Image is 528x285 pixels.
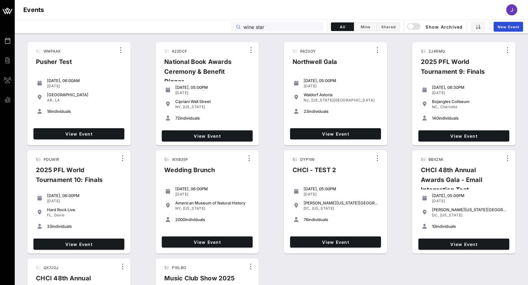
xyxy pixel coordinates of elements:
[312,206,334,211] span: [US_STATE]
[47,109,122,114] div: individuals
[47,199,122,204] div: [DATE]
[47,207,122,212] div: Hard Rock Live
[33,128,124,139] a: View Event
[432,199,507,204] div: [DATE]
[432,116,507,121] div: individuals
[304,217,379,222] div: individuals
[432,99,507,104] div: Bojangles Coliseum
[162,130,253,141] a: View Event
[432,116,439,121] span: 140
[511,7,513,13] span: J
[288,165,341,180] div: CHCI - TEST 2
[172,157,188,162] span: WXB35P
[440,105,458,109] span: Charlotte
[432,224,436,229] span: 10
[36,131,122,137] span: View Event
[354,22,377,31] button: Mine
[47,84,122,89] div: [DATE]
[175,192,250,197] div: [DATE]
[429,157,443,162] span: BBXZMI
[293,131,379,137] span: View Event
[31,165,118,190] div: 2025 PFL World Tournament 10: Finals
[432,90,507,95] div: [DATE]
[175,200,250,205] div: American Museum of Natural History
[304,217,308,222] span: 76
[44,265,58,270] span: QX7JOJ
[175,105,182,109] span: NY,
[33,239,124,250] a: View Event
[175,206,182,211] span: NY,
[304,98,310,102] span: NJ,
[47,98,54,102] span: AR,
[47,78,122,83] div: [DATE], 06:00AM
[440,213,463,217] span: [US_STATE]
[175,217,250,222] div: individuals
[432,213,439,217] span: DC,
[304,92,379,97] div: Waldorf Astoria
[421,242,507,247] span: View Event
[172,265,186,270] span: P1ELBO
[408,21,463,32] button: Show Archived
[335,25,350,29] span: All
[293,239,379,245] span: View Event
[183,105,205,109] span: [US_STATE]
[183,206,205,211] span: [US_STATE]
[429,49,445,53] span: ZJ4RMQ
[47,193,122,198] div: [DATE], 06:00PM
[175,116,180,121] span: 72
[175,85,250,90] div: [DATE], 05:00PM
[54,213,65,217] span: Davie
[304,109,379,114] div: individuals
[418,239,509,250] a: View Event
[47,224,52,229] span: 33
[304,78,379,83] div: [DATE], 05:00PM
[418,130,509,141] a: View Event
[175,116,250,121] div: individuals
[159,57,246,91] div: National Book Awards Ceremony & Benefit Dinner
[304,206,311,211] span: DC,
[304,192,379,197] div: [DATE]
[300,157,315,162] span: DYP1IW
[55,98,60,102] span: LA
[44,49,60,53] span: WMFAAX
[432,85,507,90] div: [DATE], 06:30PM
[175,99,250,104] div: Cipriani Wall Street
[331,22,354,31] button: All
[172,49,187,53] span: A22DCF
[162,236,253,247] a: View Event
[31,57,77,72] div: Pusher Test
[304,186,379,191] div: [DATE], 05:00PM
[494,22,523,32] a: New Event
[290,236,381,247] a: View Event
[311,98,375,102] span: [US_STATE][GEOGRAPHIC_DATA]
[164,239,250,245] span: View Event
[164,133,250,139] span: View Event
[47,224,122,229] div: individuals
[300,49,316,53] span: R6Z0OY
[304,200,379,205] div: [PERSON_NAME][US_STATE][GEOGRAPHIC_DATA]
[358,25,373,29] span: Mine
[408,23,463,30] span: Show Archived
[47,109,51,114] span: 18
[47,213,53,217] span: FL,
[432,224,507,229] div: individuals
[377,22,400,31] button: Shared
[159,165,220,180] div: Wedding Brunch
[175,90,250,95] div: [DATE]
[36,242,122,247] span: View Event
[44,157,59,162] span: PDUWIR
[304,84,379,89] div: [DATE]
[416,165,503,200] div: CHCI 48th Annual Awards Gala - Email Integration Test
[421,133,507,139] span: View Event
[432,193,507,198] div: [DATE], 05:00PM
[23,5,44,15] h1: Events
[304,109,309,114] span: 23
[175,186,250,191] div: [DATE], 06:00PM
[416,57,503,81] div: 2025 PFL World Tournament 9: Finals
[381,25,396,29] span: Shared
[290,128,381,139] a: View Event
[47,92,122,97] div: [GEOGRAPHIC_DATA]
[288,57,342,72] div: Northwell Gala
[497,25,519,29] span: New Event
[175,217,185,222] span: 2000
